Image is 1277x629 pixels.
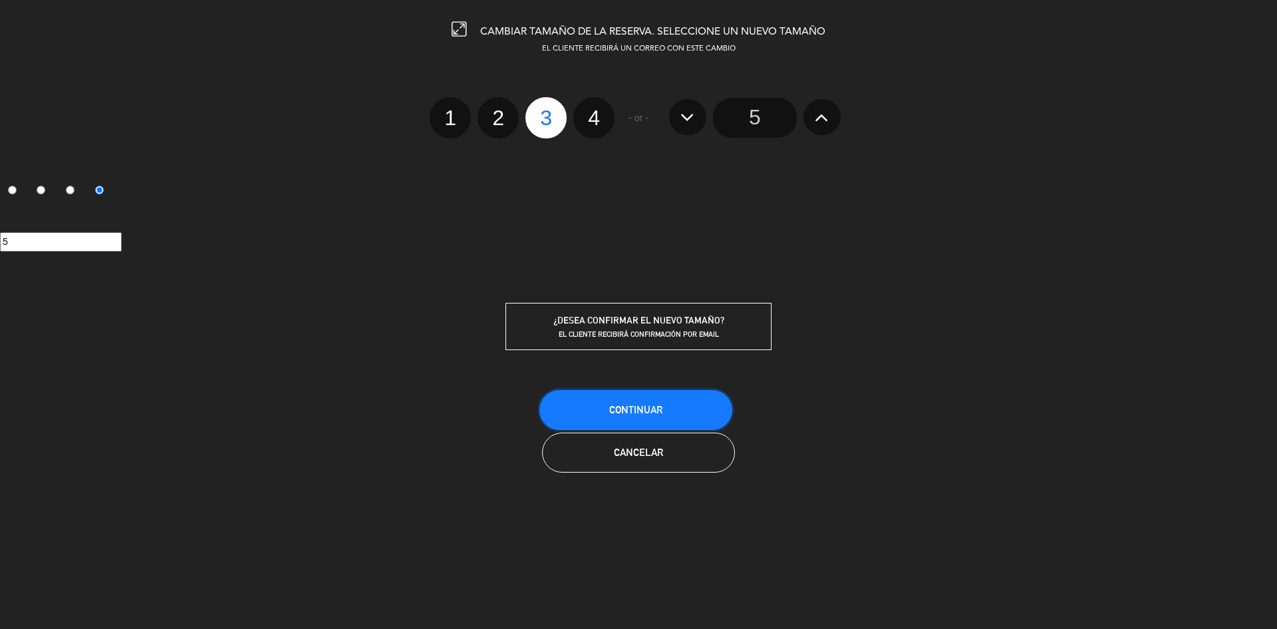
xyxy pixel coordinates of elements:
label: 4 [573,97,615,138]
label: 1 [430,97,471,138]
input: 1 [8,186,17,194]
input: 2 [37,186,45,194]
label: 4 [87,180,116,203]
label: 2 [478,97,519,138]
button: Cancelar [542,433,735,473]
label: 3 [59,180,88,203]
span: EL CLIENTE RECIBIRÁ CONFIRMACIÓN POR EMAIL [559,329,719,339]
span: EL CLIENTE RECIBIRÁ UN CORREO CON ESTE CAMBIO [542,45,736,53]
span: ¿DESEA CONFIRMAR EL NUEVO TAMAÑO? [553,315,724,325]
label: 2 [29,180,59,203]
label: 3 [525,97,567,138]
span: CAMBIAR TAMAÑO DE LA RESERVA. SELECCIONE UN NUEVO TAMAÑO [480,27,825,37]
span: - or - [629,110,648,126]
input: 3 [66,186,74,194]
span: Cancelar [614,447,663,458]
button: Continuar [539,390,732,430]
span: Continuar [609,404,662,415]
input: 4 [95,186,104,194]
